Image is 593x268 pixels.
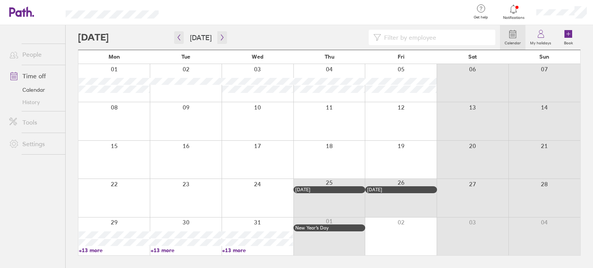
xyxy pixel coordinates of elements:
[184,31,218,44] button: [DATE]
[525,39,556,46] label: My holidays
[79,247,150,254] a: +13 more
[500,39,525,46] label: Calendar
[559,39,578,46] label: Book
[501,4,526,20] a: Notifications
[3,115,65,130] a: Tools
[539,54,549,60] span: Sun
[3,47,65,62] a: People
[295,187,363,192] div: [DATE]
[325,54,334,60] span: Thu
[381,30,491,45] input: Filter by employee
[398,54,405,60] span: Fri
[108,54,120,60] span: Mon
[3,68,65,84] a: Time off
[3,84,65,96] a: Calendar
[151,247,222,254] a: +13 more
[3,96,65,108] a: History
[181,54,190,60] span: Tue
[468,15,493,20] span: Get help
[500,25,525,50] a: Calendar
[295,225,363,231] div: New Year’s Day
[252,54,263,60] span: Wed
[468,54,477,60] span: Sat
[525,25,556,50] a: My holidays
[3,136,65,152] a: Settings
[367,187,435,192] div: [DATE]
[501,15,526,20] span: Notifications
[556,25,581,50] a: Book
[222,247,293,254] a: +13 more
